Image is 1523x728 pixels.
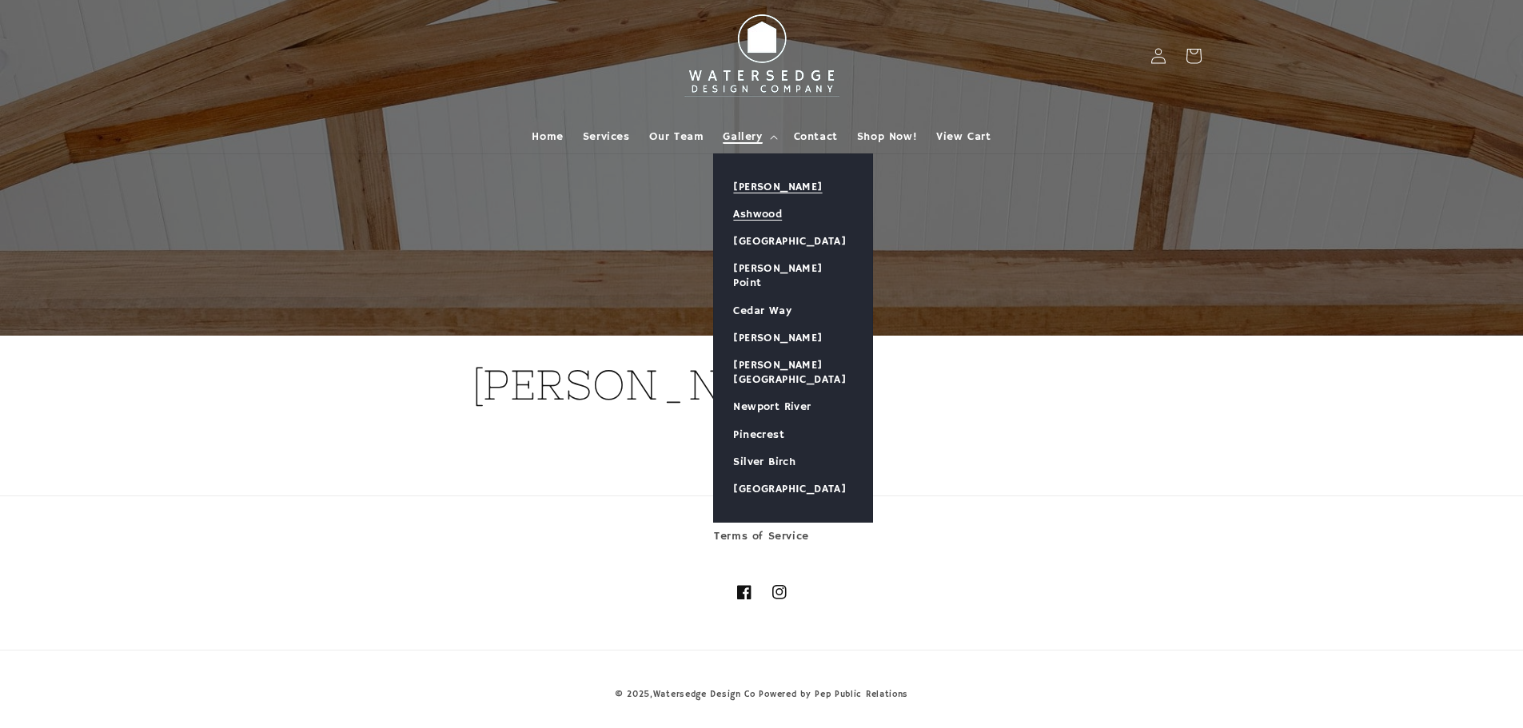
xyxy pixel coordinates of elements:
[472,358,1052,412] h1: [PERSON_NAME]
[857,129,917,144] span: Shop Now!
[653,689,756,700] a: Watersedge Design Co
[936,129,991,144] span: View Cart
[714,255,872,296] a: [PERSON_NAME] Point
[714,475,872,503] a: [GEOGRAPHIC_DATA]
[847,120,927,153] a: Shop Now!
[615,689,756,700] small: © 2025,
[927,120,1000,153] a: View Cart
[794,129,838,144] span: Contact
[713,120,783,153] summary: Gallery
[714,228,872,255] a: [GEOGRAPHIC_DATA]
[649,129,704,144] span: Our Team
[714,393,872,420] a: Newport River
[532,129,563,144] span: Home
[573,120,640,153] a: Services
[674,6,850,105] img: Watersedge Design Co
[714,448,872,475] a: Silver Birch
[714,173,872,201] a: [PERSON_NAME]
[714,352,872,393] a: [PERSON_NAME][GEOGRAPHIC_DATA]
[714,297,872,324] a: Cedar Way
[583,129,630,144] span: Services
[784,120,847,153] a: Contact
[714,421,872,448] a: Pinecrest
[522,120,572,153] a: Home
[723,129,762,144] span: Gallery
[759,689,908,700] a: Powered by Pep Public Relations
[714,324,872,352] a: [PERSON_NAME]
[640,120,714,153] a: Our Team
[714,201,872,228] a: Ashwood
[714,527,809,551] a: Terms of Service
